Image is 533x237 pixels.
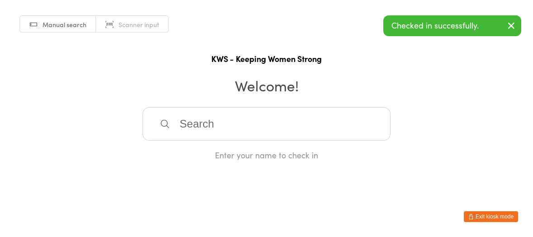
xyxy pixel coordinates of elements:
[43,20,86,29] span: Manual search
[143,149,390,161] div: Enter your name to check in
[464,211,518,222] button: Exit kiosk mode
[383,15,521,36] div: Checked in successfully.
[143,107,390,141] input: Search
[9,53,524,64] h1: KWS - Keeping Women Strong
[119,20,159,29] span: Scanner input
[9,75,524,95] h2: Welcome!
